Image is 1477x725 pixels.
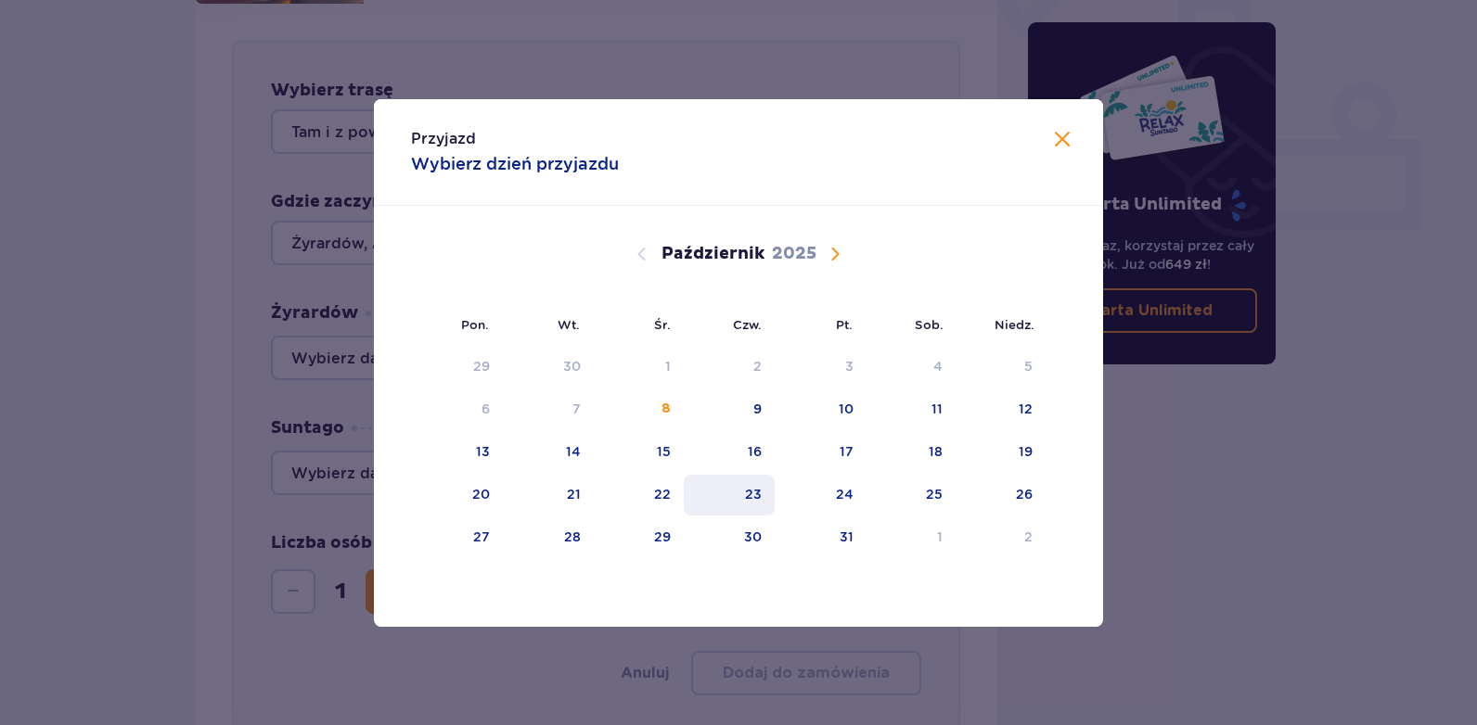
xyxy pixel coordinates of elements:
div: 29 [654,528,671,546]
div: 2 [1024,528,1033,546]
div: 6 [482,400,490,418]
td: sobota, 25 października 2025 [867,475,957,515]
div: 11 [931,400,943,418]
td: Data niedostępna. wtorek, 7 października 2025 [503,389,595,430]
div: 2 [753,357,762,375]
td: wtorek, 21 października 2025 [503,475,595,515]
div: 3 [845,357,854,375]
div: 21 [567,485,581,503]
small: Pt. [836,317,853,332]
div: 18 [929,442,943,461]
td: niedziela, 2 listopada 2025 [956,517,1046,558]
div: 1 [937,528,943,546]
div: 25 [926,485,943,503]
td: wtorek, 14 października 2025 [503,432,595,473]
td: Data niedostępna. czwartek, 2 października 2025 [684,347,776,388]
div: 12 [1019,400,1033,418]
td: Data niedostępna. poniedziałek, 6 października 2025 [411,389,503,430]
div: 24 [836,485,854,503]
div: 22 [654,485,671,503]
td: piątek, 17 października 2025 [775,432,867,473]
div: 10 [839,400,854,418]
td: wtorek, 28 października 2025 [503,517,595,558]
td: piątek, 10 października 2025 [775,389,867,430]
small: Sob. [915,317,944,332]
p: 2025 [772,243,816,265]
div: 1 [665,357,671,375]
td: poniedziałek, 27 października 2025 [411,517,503,558]
td: czwartek, 16 października 2025 [684,432,776,473]
td: środa, 15 października 2025 [594,432,684,473]
p: Październik [661,243,764,265]
td: środa, 29 października 2025 [594,517,684,558]
div: 30 [744,528,762,546]
td: poniedziałek, 13 października 2025 [411,432,503,473]
td: sobota, 18 października 2025 [867,432,957,473]
td: Data niedostępna. poniedziałek, 29 września 2025 [411,347,503,388]
div: 28 [564,528,581,546]
button: Poprzedni miesiąc [631,243,653,265]
small: Wt. [558,317,580,332]
div: 17 [840,442,854,461]
td: Data niedostępna. wtorek, 30 września 2025 [503,347,595,388]
p: Przyjazd [411,129,476,149]
td: piątek, 31 października 2025 [775,517,867,558]
div: 27 [473,528,490,546]
div: 8 [661,400,671,418]
td: niedziela, 12 października 2025 [956,389,1046,430]
td: czwartek, 9 października 2025 [684,389,776,430]
div: 7 [572,400,581,418]
td: niedziela, 19 października 2025 [956,432,1046,473]
small: Śr. [654,317,671,332]
button: Następny miesiąc [824,243,846,265]
td: środa, 22 października 2025 [594,475,684,515]
div: 29 [473,357,490,375]
div: 13 [476,442,490,461]
button: Zamknij [1051,129,1073,152]
td: poniedziałek, 20 października 2025 [411,475,503,515]
div: 4 [933,357,943,375]
div: 15 [657,442,671,461]
div: 9 [753,400,762,418]
div: 20 [472,485,490,503]
small: Pon. [461,317,489,332]
td: niedziela, 26 października 2025 [956,475,1046,515]
small: Czw. [733,317,762,332]
td: czwartek, 23 października 2025 [684,475,776,515]
div: 19 [1019,442,1033,461]
div: 31 [840,528,854,546]
div: 14 [566,442,581,461]
td: sobota, 1 listopada 2025 [867,517,957,558]
td: Data niedostępna. sobota, 4 października 2025 [867,347,957,388]
td: czwartek, 30 października 2025 [684,517,776,558]
div: 5 [1024,357,1033,375]
td: Data niedostępna. piątek, 3 października 2025 [775,347,867,388]
p: Wybierz dzień przyjazdu [411,153,619,175]
div: 23 [745,485,762,503]
td: Data niedostępna. środa, 1 października 2025 [594,347,684,388]
td: środa, 8 października 2025 [594,389,684,430]
td: sobota, 11 października 2025 [867,389,957,430]
td: piątek, 24 października 2025 [775,475,867,515]
div: 26 [1016,485,1033,503]
div: 16 [748,442,762,461]
small: Niedz. [995,317,1034,332]
div: 30 [563,357,581,375]
td: Data niedostępna. niedziela, 5 października 2025 [956,347,1046,388]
